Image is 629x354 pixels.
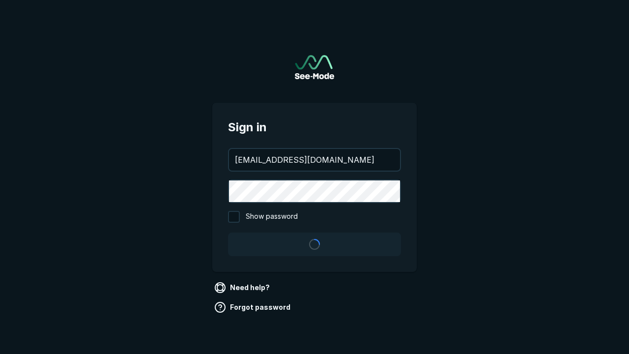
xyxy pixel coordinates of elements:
span: Sign in [228,118,401,136]
a: Go to sign in [295,55,334,79]
span: Show password [246,211,298,223]
input: your@email.com [229,149,400,171]
a: Forgot password [212,299,294,315]
img: See-Mode Logo [295,55,334,79]
a: Need help? [212,280,274,295]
